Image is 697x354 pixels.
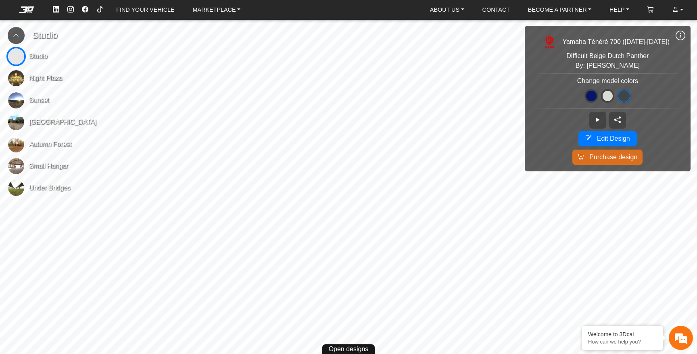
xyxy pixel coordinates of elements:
span: Sunset [29,96,49,105]
img: Autumn Forest [8,136,24,152]
span: Open designs [329,344,369,354]
p: How can we help you? [588,339,657,345]
img: Night Plaza [8,70,24,86]
a: ABOUT US [427,4,467,16]
span: Night Plaza [29,73,62,83]
span: Studio [29,52,47,61]
span: [GEOGRAPHIC_DATA] [29,117,96,127]
img: Studio [8,48,24,65]
a: MARKETPLACE [189,4,244,16]
img: Sunset [8,92,24,108]
a: HELP [606,4,632,16]
button: AutoRotate [589,112,606,129]
span: Purchase design [589,152,637,162]
div: Welcome to 3Dcal [588,331,657,337]
img: Abandoned Street [8,114,24,130]
button: Purchase design [572,150,643,165]
img: Under Bridges [8,180,24,196]
a: BECOME A PARTNER [525,4,595,16]
span: Edit Design [597,134,630,144]
a: FIND YOUR VEHICLE [113,4,177,16]
button: Edit Design [578,131,637,146]
img: Small Hangar [8,158,24,174]
a: CONTACT [479,4,513,16]
span: Autumn Forest [29,140,71,149]
button: Share design [609,112,626,129]
span: Under Bridges [29,183,70,193]
span: Small Hangar [29,161,68,171]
